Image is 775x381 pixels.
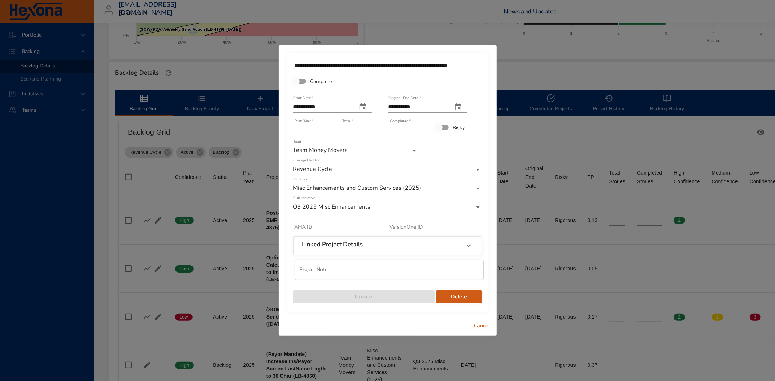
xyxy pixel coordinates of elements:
[295,119,313,123] label: Plan Year
[473,321,491,331] span: Cancel
[293,145,419,156] div: Team Money Movers
[302,241,363,248] h6: Linked Project Details
[449,98,467,116] button: original end date
[293,177,307,181] label: Initiative
[442,292,476,302] span: Delete
[293,196,315,200] label: Sub Initiative
[293,159,320,163] label: Change Backlog
[293,96,313,100] label: Start Date
[310,78,332,85] span: Complete
[388,96,421,100] label: Original End Date
[354,98,372,116] button: start date
[294,237,482,255] div: Linked Project Details
[471,319,494,333] button: Cancel
[390,119,411,123] label: Completed
[293,164,482,175] div: Revenue Cycle
[293,140,302,144] label: Team
[436,290,482,304] button: Delete
[293,201,482,213] div: Q3 2025 Misc Enhancements
[453,124,465,131] span: Risky
[342,119,353,123] label: Total
[293,183,482,194] div: Misc Enhancements and Custom Services (2025)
